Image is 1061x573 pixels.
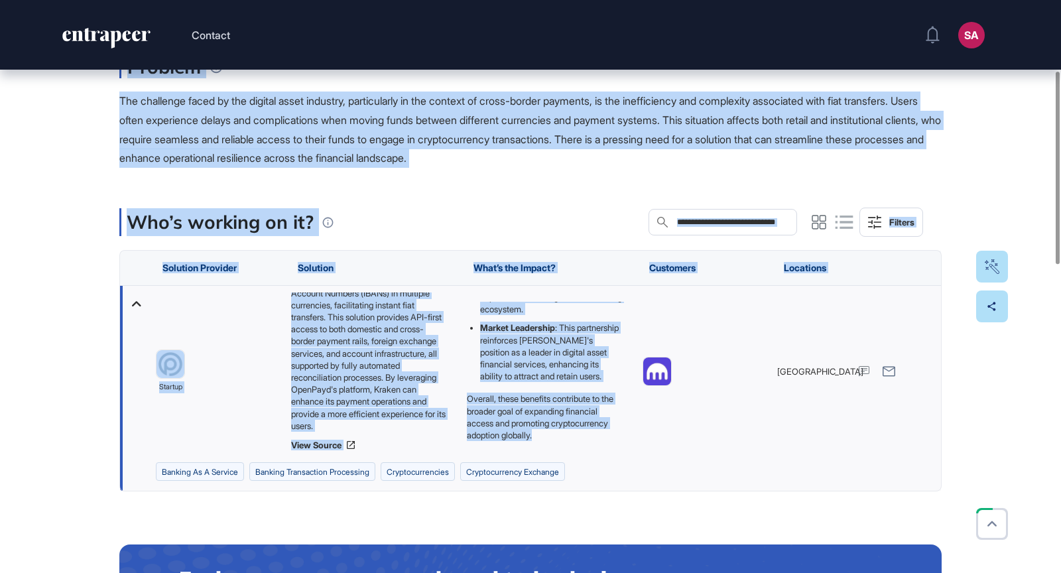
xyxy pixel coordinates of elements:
img: image [156,350,184,378]
div: OpenPayd has developed an advanced infrastructure that enables Kraken to issue named virtual Inte... [291,292,454,432]
span: Solution [298,263,334,273]
span: [GEOGRAPHIC_DATA] [777,365,863,377]
span: Locations [784,263,826,273]
li: banking transaction processing [249,462,375,481]
a: View Source [291,440,454,450]
a: image [643,357,672,386]
span: Solution Provider [162,263,237,273]
a: image [156,350,185,379]
button: SA [958,22,985,48]
span: Customers [649,263,696,273]
span: The challenge faced by the digital asset industry, particularly in the context of cross-border pa... [119,94,941,164]
a: entrapeer-logo [61,28,152,53]
button: Filters [859,208,923,237]
span: startup [159,381,182,393]
span: What’s the Impact? [473,263,556,273]
strong: Market Leadership [480,323,555,334]
button: Contact [192,27,230,44]
img: image [643,357,671,385]
li: banking as a service [156,462,244,481]
p: Who’s working on it? [127,208,314,236]
li: : This partnership reinforces [PERSON_NAME]'s position as a leader in digital asset financial ser... [480,322,623,383]
p: Overall, these benefits contribute to the broader goal of expanding financial access and promotin... [467,393,623,442]
li: cryptocurrencies [381,462,455,481]
li: Cryptocurrency Exchange [460,462,565,481]
div: Filters [889,217,914,227]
